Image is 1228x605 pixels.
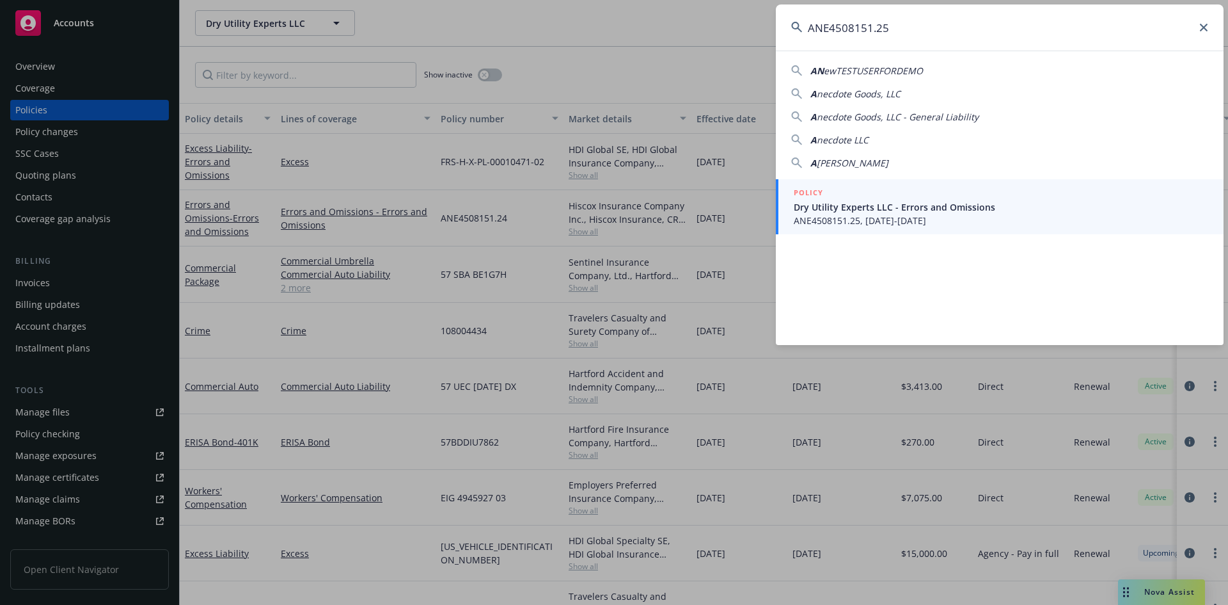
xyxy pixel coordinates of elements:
span: [PERSON_NAME] [817,157,888,169]
span: A [810,157,817,169]
span: ANE4508151.25, [DATE]-[DATE] [794,214,1208,227]
span: A [810,88,817,100]
span: necdote LLC [817,134,869,146]
span: Dry Utility Experts LLC - Errors and Omissions [794,200,1208,214]
a: POLICYDry Utility Experts LLC - Errors and OmissionsANE4508151.25, [DATE]-[DATE] [776,179,1224,234]
span: A [810,134,817,146]
span: AN [810,65,824,77]
h5: POLICY [794,186,823,199]
span: ewTESTUSERFORDEMO [824,65,923,77]
span: necdote Goods, LLC - General Liability [817,111,979,123]
span: necdote Goods, LLC [817,88,901,100]
input: Search... [776,4,1224,51]
span: A [810,111,817,123]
